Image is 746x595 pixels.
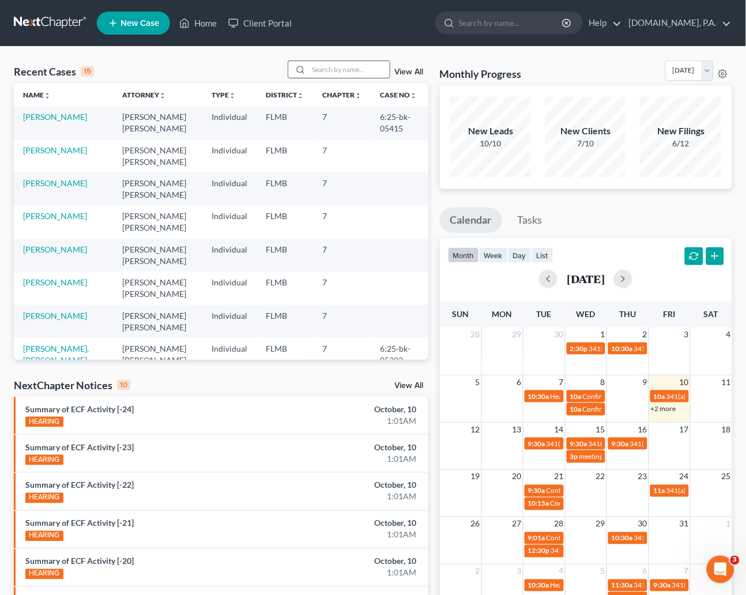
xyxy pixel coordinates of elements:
span: 30 [553,327,565,341]
a: Summary of ECF Activity [-24] [25,404,134,414]
td: Individual [202,272,257,304]
td: FLMB [257,305,313,338]
div: HEARING [25,455,63,465]
iframe: Intercom live chat [707,556,734,583]
span: Confirmation Hearing [551,499,617,508]
input: Search by name... [309,61,390,78]
span: 20 [511,470,523,484]
a: Attorneyunfold_more [122,91,166,99]
td: 7 [313,106,371,139]
span: 10 [679,375,690,389]
span: 8 [600,375,606,389]
span: 4 [725,327,732,341]
a: View All [395,68,424,76]
span: 6 [516,375,523,389]
a: Summary of ECF Activity [-21] [25,518,134,528]
h3: Monthly Progress [440,67,522,81]
span: 18 [721,423,732,436]
td: FLMB [257,239,313,272]
i: unfold_more [355,92,361,99]
span: 22 [595,470,606,484]
span: Confirmation Hearing [583,405,649,413]
span: 10:30a [528,392,549,401]
span: 12 [470,423,481,436]
div: 10/10 [450,138,531,149]
span: 341(a) meeting [666,487,712,495]
a: [DOMAIN_NAME], P.A. [623,13,732,33]
a: View All [395,382,424,390]
button: day [508,247,532,263]
span: 3 [730,556,740,565]
td: 7 [313,338,371,371]
span: 341(a) meeting [630,439,676,448]
span: 9:30a [570,439,587,448]
button: list [532,247,553,263]
h2: [DATE] [567,273,605,285]
td: 6:25-bk-05415 [371,106,428,139]
td: [PERSON_NAME] [PERSON_NAME] [113,106,202,139]
span: 9 [642,375,649,389]
td: [PERSON_NAME] [PERSON_NAME] [113,206,202,239]
span: 17 [679,423,690,436]
span: 11 [721,375,732,389]
td: Individual [202,338,257,371]
span: 2:30p [570,344,588,353]
a: Case Nounfold_more [380,91,417,99]
span: 3 [683,327,690,341]
span: 31 [679,517,690,531]
td: 7 [313,239,371,272]
a: [PERSON_NAME] [23,277,87,287]
button: week [479,247,508,263]
a: [PERSON_NAME] [23,178,87,188]
td: FLMB [257,272,313,304]
span: Hearing [551,581,575,590]
div: 1:01AM [294,567,417,579]
button: month [448,247,479,263]
span: 1 [725,517,732,531]
div: HEARING [25,417,63,427]
div: October, 10 [294,518,417,529]
span: 9:30a [528,487,545,495]
td: FLMB [257,140,313,172]
td: 6:25-bk-05393 [371,338,428,371]
a: Client Portal [223,13,297,33]
span: 9:01a [528,534,545,543]
td: FLMB [257,106,313,139]
span: 2 [642,327,649,341]
a: Summary of ECF Activity [-20] [25,556,134,566]
td: Individual [202,239,257,272]
span: 14 [553,423,565,436]
div: Recent Cases [14,65,94,78]
div: New Leads [450,125,531,138]
input: Search by name... [458,12,564,33]
div: 6/12 [640,138,721,149]
a: [PERSON_NAME] [23,211,87,221]
a: Home [174,13,223,33]
a: Tasks [507,208,553,233]
a: Summary of ECF Activity [-22] [25,480,134,490]
div: New Clients [545,125,626,138]
span: 5 [474,375,481,389]
td: 7 [313,140,371,172]
a: Nameunfold_more [23,91,51,99]
span: 9:30a [612,439,629,448]
span: meeting of creditors [579,452,640,461]
a: [PERSON_NAME] [23,145,87,155]
span: 341(a) meeting [666,392,712,401]
span: 341(a) meeting [634,344,680,353]
span: 23 [637,470,649,484]
span: 11:30a [612,581,633,590]
span: 10a [570,405,582,413]
span: 341(a) meeting [634,581,680,590]
div: 1:01AM [294,415,417,427]
span: 2 [474,564,481,578]
span: 10:30a [612,534,633,543]
div: HEARING [25,493,63,503]
td: [PERSON_NAME] [PERSON_NAME] [113,338,202,371]
td: 7 [313,172,371,205]
span: Hearing [551,392,575,401]
div: October, 10 [294,442,417,453]
span: Mon [492,309,513,319]
div: 1:01AM [294,491,417,503]
span: Wed [577,309,596,319]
